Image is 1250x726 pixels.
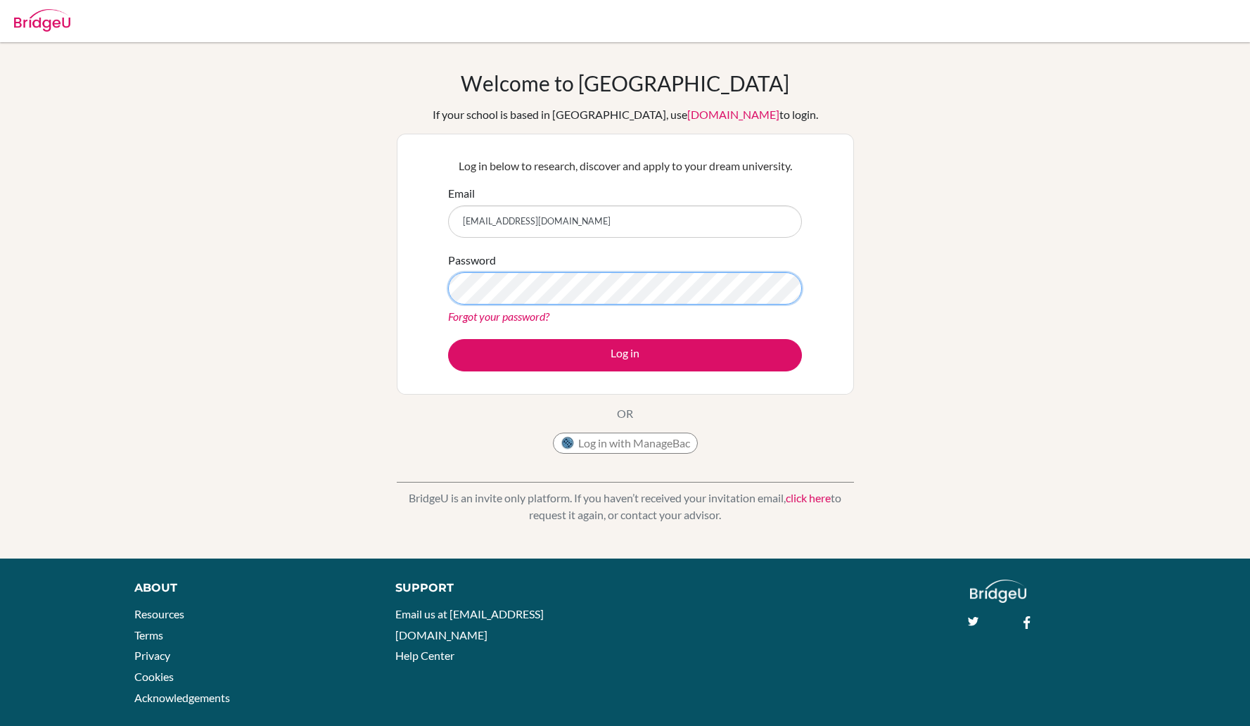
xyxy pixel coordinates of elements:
[134,580,364,597] div: About
[433,106,818,123] div: If your school is based in [GEOGRAPHIC_DATA], use to login.
[395,580,609,597] div: Support
[395,649,454,662] a: Help Center
[395,607,544,642] a: Email us at [EMAIL_ADDRESS][DOMAIN_NAME]
[687,108,779,121] a: [DOMAIN_NAME]
[448,158,802,174] p: Log in below to research, discover and apply to your dream university.
[786,491,831,504] a: click here
[448,252,496,269] label: Password
[553,433,698,454] button: Log in with ManageBac
[397,490,854,523] p: BridgeU is an invite only platform. If you haven’t received your invitation email, to request it ...
[134,649,170,662] a: Privacy
[134,607,184,620] a: Resources
[461,70,789,96] h1: Welcome to [GEOGRAPHIC_DATA]
[448,339,802,371] button: Log in
[617,405,633,422] p: OR
[448,310,549,323] a: Forgot your password?
[134,670,174,683] a: Cookies
[134,691,230,704] a: Acknowledgements
[14,9,70,32] img: Bridge-U
[134,628,163,642] a: Terms
[448,185,475,202] label: Email
[970,580,1027,603] img: logo_white@2x-f4f0deed5e89b7ecb1c2cc34c3e3d731f90f0f143d5ea2071677605dd97b5244.png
